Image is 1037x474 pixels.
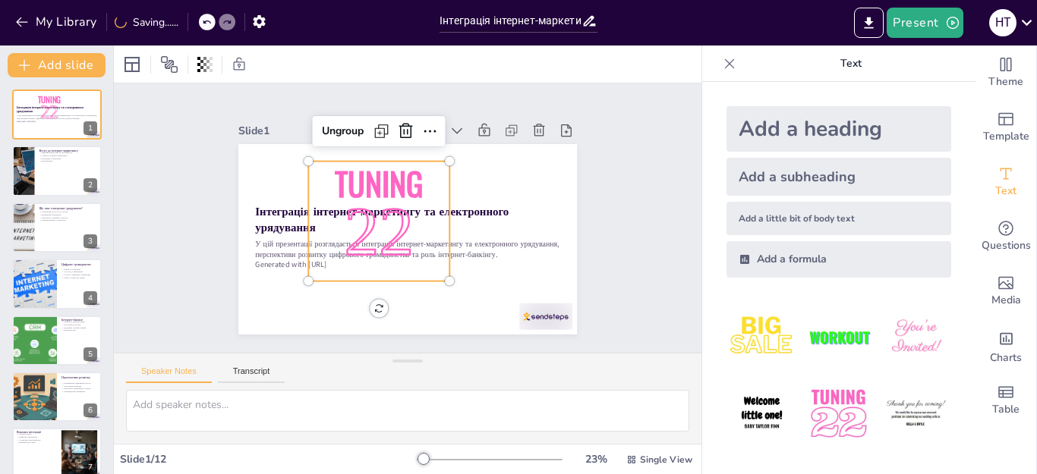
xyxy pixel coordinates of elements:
[992,401,1020,418] span: Table
[976,319,1036,373] div: Add charts and graphs
[976,209,1036,264] div: Get real-time input from your audience
[976,373,1036,428] div: Add a table
[61,328,97,331] p: Економія часу
[354,90,413,134] div: Ungroup
[61,271,97,274] p: Доступ до інформації
[120,52,144,77] div: Layout
[8,53,106,77] button: Add slide
[84,234,97,248] div: 3
[160,55,178,74] span: Position
[61,323,97,326] p: Доступність послуг
[61,391,97,394] p: Громадянська активність
[17,439,57,442] p: Адаптація законодавства
[61,317,97,322] p: Інтернет-банкінг
[803,302,874,372] img: 2.jpeg
[84,347,97,361] div: 5
[17,436,57,439] p: Цифрова грамотність
[12,315,102,366] div: 5
[40,102,58,123] span: 22
[61,320,97,323] p: Зручність використання
[61,388,97,391] p: Прозорість державних установ
[440,10,582,32] input: Insert title
[727,302,797,372] img: 1.jpeg
[39,151,97,154] p: Інтернет-маркетинг як необхідність
[39,154,97,157] p: Стратегії інтернет-маркетингу
[61,375,97,380] p: Перспективи розвитку
[39,219,97,222] p: Демократизація суспільства
[12,259,102,309] div: 4
[84,403,97,417] div: 6
[61,262,97,267] p: Цифрове громадянство
[17,441,57,444] p: Виклики для уряду
[12,89,102,140] div: 1
[39,216,97,219] p: Прозорість урядових структур
[218,366,285,383] button: Transcript
[126,366,212,383] button: Speaker Notes
[329,169,424,268] span: 22
[38,93,61,105] span: Tuning
[991,292,1021,309] span: Media
[120,452,417,466] div: Slide 1 / 12
[39,211,97,214] p: Спрощення доступу до послуг
[17,115,97,120] p: У цій презентації розглядається інтеграція інтернет-маркетингу та електронного урядування, перспе...
[17,430,57,435] p: Виклики інтеграції
[39,206,97,211] p: Що таке електронне урядування?
[727,106,951,152] div: Add a heading
[881,378,951,449] img: 6.jpeg
[727,158,951,196] div: Add a subheading
[742,46,960,82] p: Text
[39,148,97,152] p: Вступ до інтернет-маркетингу
[983,128,1029,145] span: Template
[881,302,951,372] img: 3.jpeg
[995,183,1017,199] span: Text
[976,155,1036,209] div: Add text boxes
[39,213,97,216] p: Зменшення бюрократії
[11,10,103,34] button: My Library
[887,8,963,38] button: Present
[976,46,1036,100] div: Change the overall theme
[990,350,1022,366] span: Charts
[988,74,1023,90] span: Theme
[982,237,1031,254] span: Questions
[640,454,692,466] span: Single View
[84,460,97,474] div: 7
[39,157,97,160] p: Взаємодія з клієнтами
[61,326,97,329] p: Додаткові онлайн-сервіси
[84,291,97,305] div: 4
[39,159,97,162] p: Конкуренція
[61,385,97,388] p: Залучення громадян
[976,100,1036,155] div: Add ready made slides
[12,372,102,422] div: 6
[854,8,884,38] button: Export to PowerPoint
[727,202,951,235] div: Add a little bit of body text
[115,15,178,30] div: Saving......
[989,8,1017,38] button: Н Т
[61,274,97,277] p: Участь у цифрових ініціативах
[61,268,97,271] p: Права та обов'язки
[346,135,446,213] span: Tuning
[61,381,97,385] p: Покращення державних послуг
[17,105,84,114] strong: Інтеграція інтернет-маркетингу та електронного урядування
[727,378,797,449] img: 4.jpeg
[727,241,951,278] div: Add a formula
[803,378,874,449] img: 5.jpeg
[976,264,1036,319] div: Add images, graphics, shapes or video
[12,146,102,196] div: 2
[12,202,102,253] div: 3
[578,452,614,466] div: 23 %
[989,9,1017,36] div: Н Т
[84,121,97,135] div: 1
[17,120,97,123] p: Generated with [URL]
[84,178,97,192] div: 2
[61,276,97,279] p: Захист особистих даних
[17,433,57,436] p: Безпека даних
